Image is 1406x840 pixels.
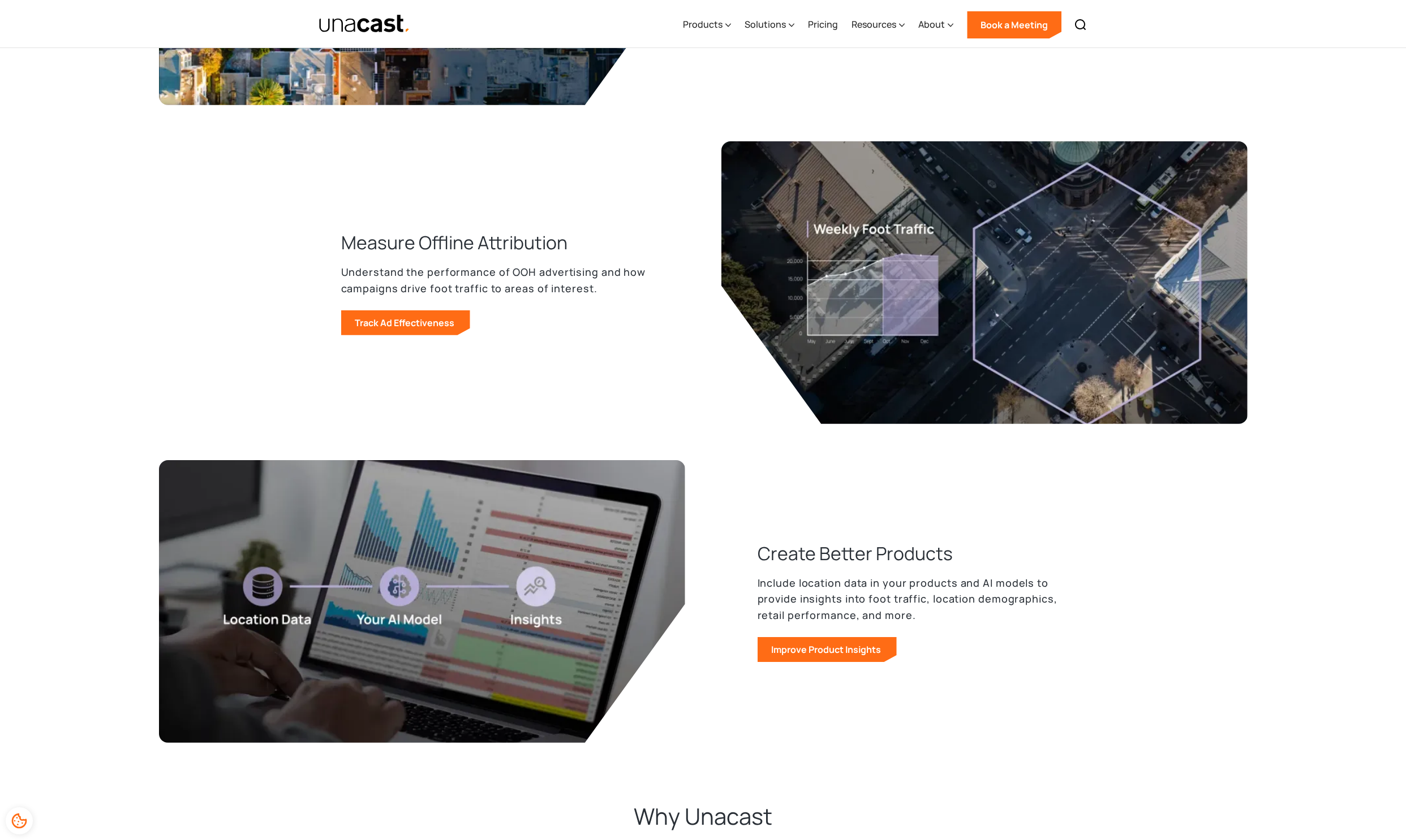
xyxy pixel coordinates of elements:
a: home [319,14,411,34]
div: Solutions [745,2,794,48]
div: Cookie Preferences [6,807,33,834]
a: Pricing [808,2,838,48]
h3: Create Better Products [758,541,953,566]
h2: Why Unacast [634,802,772,831]
img: Unacast text logo [319,14,411,34]
img: A top-down view of a crosswalk, with the location foot traffic graph overlaid on top of it. [721,141,1248,424]
div: About [918,18,945,31]
div: About [918,2,953,48]
div: Resources [852,18,896,31]
p: Include location data in your products and AI models to provide insights into foot traffic, locat... [758,575,1065,623]
div: Resources [852,2,905,48]
p: Understand the performance of OOH advertising and how campaigns drive foot traffic to areas of in... [341,264,649,297]
div: Products [683,2,731,48]
a: Track Ad Effectiveness [341,310,470,335]
h3: Measure Offline Attribution [341,230,567,255]
div: Solutions [745,18,786,31]
img: Search icon [1074,18,1087,32]
a: Improve Product Insights [758,637,897,662]
div: Products [683,18,723,31]
a: Book a Meeting [967,11,1061,38]
img: An Image of a laptop with data on the screen. There is a graphic overlaid on top of it, connectin... [159,460,685,743]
